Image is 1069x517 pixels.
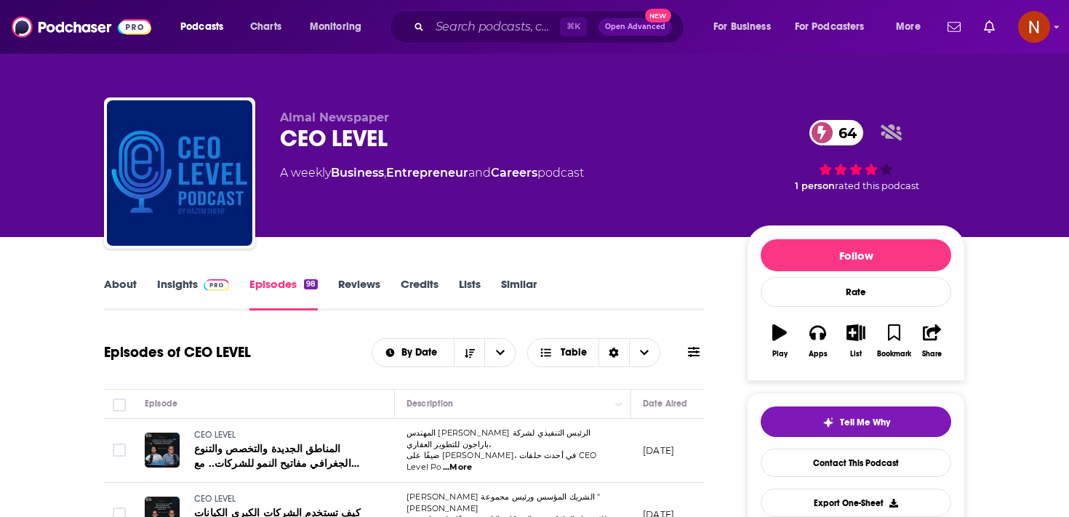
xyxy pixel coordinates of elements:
button: open menu [372,348,455,358]
img: User Profile [1018,11,1050,43]
button: tell me why sparkleTell Me Why [761,406,951,437]
a: Business [331,166,384,180]
button: open menu [484,339,515,366]
button: open menu [703,15,789,39]
div: Search podcasts, credits, & more... [404,10,698,44]
div: Sort Direction [598,339,629,366]
button: Export One-Sheet [761,489,951,517]
a: Show notifications dropdown [942,15,966,39]
span: [PERSON_NAME] الشريك المؤسس ورئيس مجموعة "[PERSON_NAME] [407,492,600,513]
a: Entrepreneur [386,166,468,180]
div: Bookmark [877,350,911,358]
a: Show notifications dropdown [978,15,1001,39]
div: Apps [809,350,828,358]
a: Charts [241,15,290,39]
span: Tell Me Why [840,417,890,428]
button: Choose View [527,338,660,367]
div: 64 1 personrated this podcast [747,111,965,201]
span: المهندس [PERSON_NAME] الرئيس التنفيذي لشركة باراجون للتطوير العقاري، [407,428,590,449]
img: Podchaser Pro [204,279,229,291]
button: Column Actions [610,396,628,413]
a: Episodes98 [249,277,318,310]
div: Play [772,350,788,358]
span: By Date [401,348,442,358]
div: A weekly podcast [280,164,584,182]
span: More [896,17,921,37]
a: المناطق الجديدة والتخصص والتنوع الجغرافي مفاتيح النمو للشركات.. مع بدير رزق الرئيس التنفيذي لبارا... [194,442,369,471]
a: CEO LEVEL [194,493,369,506]
p: [DATE] [643,444,674,457]
span: Monitoring [310,17,361,37]
span: ضيفًا على [PERSON_NAME]، في أحدث حلقات CEO Level Po [407,450,596,472]
button: Follow [761,239,951,271]
div: Episode [145,395,177,412]
button: Apps [798,315,836,367]
a: CEO LEVEL [194,429,369,442]
span: For Podcasters [795,17,865,37]
button: open menu [300,15,380,39]
span: 1 person [795,180,835,191]
a: InsightsPodchaser Pro [157,277,229,310]
img: tell me why sparkle [822,417,834,428]
span: Logged in as AdelNBM [1018,11,1050,43]
img: CEO LEVEL [107,100,252,246]
button: open menu [886,15,939,39]
button: Bookmark [875,315,913,367]
button: open menu [170,15,242,39]
div: 98 [304,279,318,289]
span: and [468,166,491,180]
button: open menu [785,15,886,39]
button: Share [913,315,951,367]
img: Podchaser - Follow, Share and Rate Podcasts [12,13,151,41]
div: Share [922,350,942,358]
span: 64 [824,120,864,145]
button: List [837,315,875,367]
div: Description [407,395,453,412]
span: CEO LEVEL [194,494,236,504]
span: ⌘ K [560,17,587,36]
span: , [384,166,386,180]
span: Open Advanced [605,23,665,31]
span: New [645,9,671,23]
a: Similar [501,277,537,310]
div: List [850,350,862,358]
span: For Business [713,17,771,37]
span: المناطق الجديدة والتخصص والتنوع الجغرافي مفاتيح النمو للشركات.. مع بدير رزق الرئيس التنفيذي لبارا... [194,443,359,499]
span: Podcasts [180,17,223,37]
a: Lists [459,277,481,310]
h1: Episodes of CEO LEVEL [104,343,251,361]
button: Show profile menu [1018,11,1050,43]
span: ...More [443,462,472,473]
h2: Choose List sort [372,338,516,367]
span: Charts [250,17,281,37]
button: Open AdvancedNew [598,18,672,36]
a: Credits [401,277,439,310]
a: Careers [491,166,537,180]
div: Rate [761,277,951,307]
button: Sort Direction [454,339,484,366]
a: 64 [809,120,864,145]
a: Reviews [338,277,380,310]
a: About [104,277,137,310]
a: Contact This Podcast [761,449,951,477]
span: CEO LEVEL [194,430,236,440]
span: Almal Newspaper [280,111,389,124]
span: rated this podcast [835,180,919,191]
input: Search podcasts, credits, & more... [430,15,560,39]
span: Toggle select row [113,444,126,457]
span: Table [561,348,587,358]
button: Play [761,315,798,367]
div: Date Aired [643,395,687,412]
